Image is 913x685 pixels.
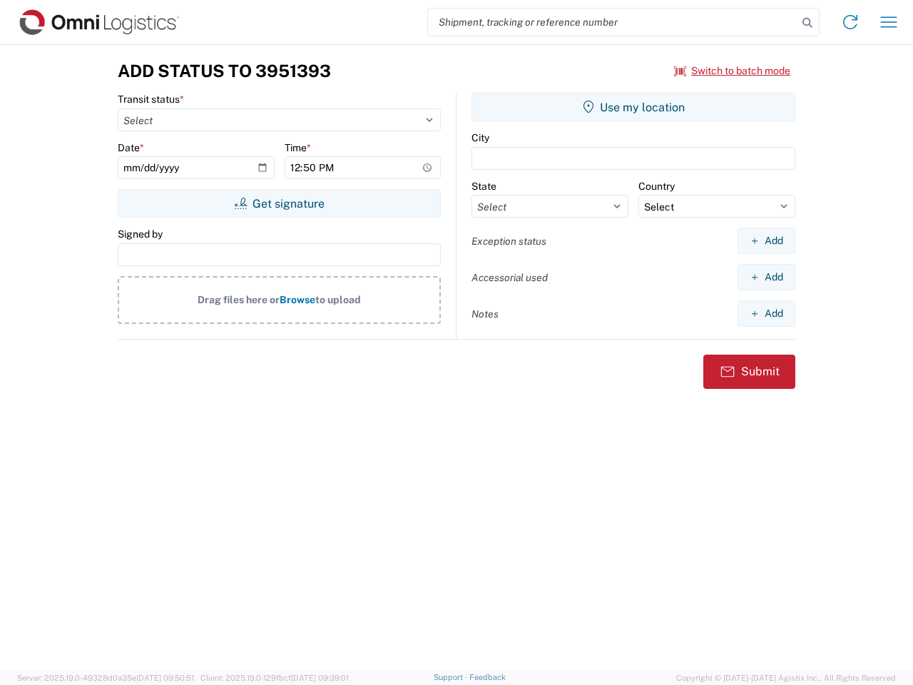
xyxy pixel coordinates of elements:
[471,271,548,284] label: Accessorial used
[428,9,797,36] input: Shipment, tracking or reference number
[469,673,506,681] a: Feedback
[200,674,349,682] span: Client: 2025.19.0-129fbcf
[291,674,349,682] span: [DATE] 09:39:01
[471,131,489,144] label: City
[17,674,194,682] span: Server: 2025.19.0-49328d0a35e
[118,61,331,81] h3: Add Status to 3951393
[280,294,315,305] span: Browse
[471,180,496,193] label: State
[315,294,361,305] span: to upload
[676,671,896,684] span: Copyright © [DATE]-[DATE] Agistix Inc., All Rights Reserved
[471,93,795,121] button: Use my location
[434,673,469,681] a: Support
[118,141,144,154] label: Date
[738,264,795,290] button: Add
[136,674,194,682] span: [DATE] 09:50:51
[198,294,280,305] span: Drag files here or
[118,228,163,240] label: Signed by
[738,228,795,254] button: Add
[118,189,441,218] button: Get signature
[638,180,675,193] label: Country
[285,141,311,154] label: Time
[471,235,546,248] label: Exception status
[674,59,790,83] button: Switch to batch mode
[471,308,499,320] label: Notes
[703,355,795,389] button: Submit
[738,300,795,327] button: Add
[118,93,184,106] label: Transit status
